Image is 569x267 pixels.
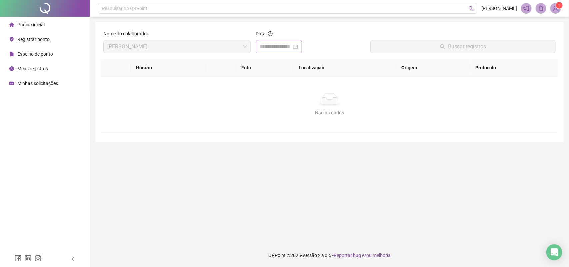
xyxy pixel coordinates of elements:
span: instagram [35,255,41,262]
th: Horário [131,59,206,77]
span: home [9,22,14,27]
span: left [71,257,75,261]
span: file [9,52,14,56]
span: facebook [15,255,21,262]
span: 1 [558,3,561,8]
span: Versão [302,253,317,258]
th: Origem [396,59,470,77]
span: schedule [9,81,14,86]
sup: Atualize o seu contato no menu Meus Dados [556,2,563,9]
span: Espelho de ponto [17,51,53,57]
th: Foto [236,59,293,77]
th: Protocolo [470,59,559,77]
span: notification [523,5,529,11]
div: Não há dados [109,109,551,116]
span: linkedin [25,255,31,262]
th: Localização [293,59,396,77]
span: RUTH OLIVEIRA DA SILVA [107,40,247,53]
footer: QRPoint © 2025 - 2.90.5 - [90,244,569,267]
span: Reportar bug e/ou melhoria [334,253,391,258]
span: environment [9,37,14,42]
div: Open Intercom Messenger [546,244,562,260]
img: 88710 [551,3,561,13]
span: Data [256,31,266,36]
span: [PERSON_NAME] [481,5,517,12]
span: search [469,6,474,11]
span: Registrar ponto [17,37,50,42]
span: Minhas solicitações [17,81,58,86]
span: clock-circle [9,66,14,71]
span: Página inicial [17,22,45,27]
label: Nome do colaborador [103,30,153,37]
span: Meus registros [17,66,48,71]
span: question-circle [268,31,273,36]
span: bell [538,5,544,11]
button: Buscar registros [370,40,556,53]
